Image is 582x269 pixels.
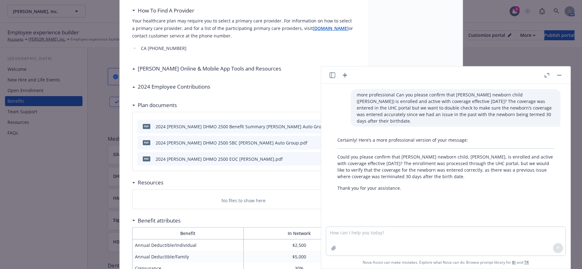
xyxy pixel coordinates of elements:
span: Nova Assist can make mistakes. Explore what Nova can do: Browse prompt library for and [324,256,568,269]
p: No files to show here [221,197,266,204]
th: In Network [244,227,355,239]
span: pdf [143,124,150,129]
h3: [PERSON_NAME] Online & Mobile App Tools and Resources [138,65,281,73]
div: 2024 [PERSON_NAME] DHMO 2500 EOC [PERSON_NAME].pdf [156,156,283,162]
div: 2024 [PERSON_NAME] DHMO 2500 Benefit Summary [PERSON_NAME] Auto Group.pdf [156,123,329,130]
p: Could you please confirm that [PERSON_NAME] newborn child, [PERSON_NAME], is enrolled and active ... [337,154,554,180]
a: [DOMAIN_NAME] [313,25,349,31]
div: Resources [132,179,163,187]
td: Annual Deductible/Family [132,251,244,262]
a: BI [512,260,516,265]
a: TR [524,260,529,265]
h3: Plan documents [138,101,177,109]
span: pdf [143,156,150,161]
div: Plan documents [132,101,177,109]
td: $2,500 [244,239,355,251]
td: Annual Deductible/Individual [132,239,244,251]
p: Thank you for your assistance. [337,185,554,191]
p: Your healthcare plan may require you to select a primary care provider. For information on how to... [132,17,355,40]
h3: Resources [138,179,163,187]
li: CA [PHONE_NUMBER] [139,45,355,52]
h3: 2024 Employee Contributions [138,83,210,91]
td: $5,000 [244,251,355,262]
div: 2024 Employee Contributions [132,83,210,91]
div: Benefit attributes [132,217,181,225]
h3: Benefit attributes [138,217,181,225]
div: How To Find A Provider [132,7,194,15]
p: Certainly! Here’s a more professional version of your message: [337,137,554,143]
th: Benefit [132,227,244,239]
span: pdf [143,140,150,145]
div: 2024 [PERSON_NAME] DHMO 2500 SBC [PERSON_NAME] Auto Group.pdf [156,139,307,146]
h3: How To Find A Provider [138,7,194,15]
p: more professional Can you please confirm that [PERSON_NAME] newborn child ([PERSON_NAME]) is enro... [357,91,554,124]
div: [PERSON_NAME] Online & Mobile App Tools and Resources [132,65,281,73]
